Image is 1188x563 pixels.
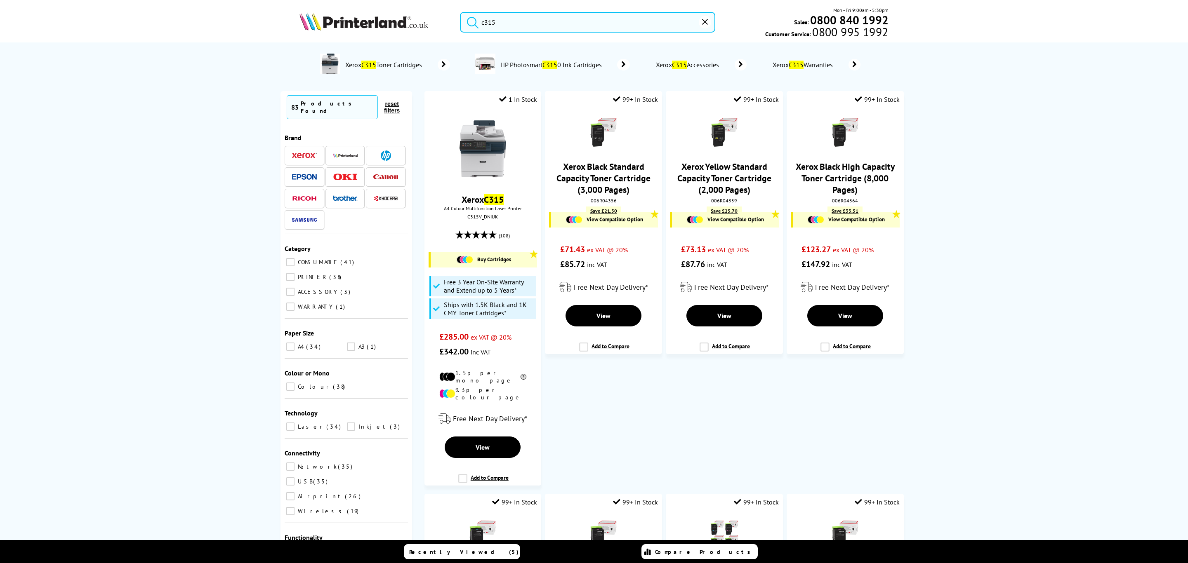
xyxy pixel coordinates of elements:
[855,95,900,103] div: 99+ In Stock
[306,343,323,350] span: 34
[292,196,317,201] img: Ricoh
[672,197,776,204] div: 006R04359
[700,342,750,358] label: Add to Compare
[477,256,511,263] span: Buy Cartridges
[794,18,809,26] span: Sales:
[499,228,510,244] span: (108)
[468,521,497,549] img: Xerox-006R04357-Cyan-Standard-Small.gif
[566,305,641,326] a: View
[285,533,323,542] span: Functionality
[681,244,706,255] span: £73.13
[589,521,618,549] img: Xerox-006R04358-Magenta-Standard-Small.gif
[457,256,473,263] img: Cartridges
[655,61,723,69] span: Xerox Accessories
[286,273,295,281] input: PRINTER 38
[717,312,731,320] span: View
[313,478,330,485] span: 35
[677,161,771,195] a: Xerox Yellow Standard Capacity Toner Cartridge (2,000 Pages)
[431,213,535,220] div: C315V_DNIUK
[838,312,852,320] span: View
[296,383,332,390] span: Colour
[793,197,897,204] div: 006R04364
[444,278,534,294] span: Free 3 Year On-Site Warranty and Extend up to 5 Years*
[285,369,330,377] span: Colour or Mono
[344,61,426,69] span: Xerox Toner Cartridges
[435,256,533,263] a: Buy Cartridges
[734,95,779,103] div: 99+ In Stock
[710,118,739,147] img: Xerox-006R04359-Yellow-Standard-Small.gif
[285,134,302,142] span: Brand
[286,288,295,296] input: ACCESSORY 3
[476,443,490,451] span: View
[292,174,317,180] img: Epson
[296,273,328,281] span: PRINTER
[791,276,899,299] div: modal_delivery
[404,544,520,559] a: Recently Viewed (5)
[347,342,355,351] input: A3 1
[566,216,582,223] img: Cartridges
[333,195,358,201] img: Brother
[285,449,320,457] span: Connectivity
[458,474,509,490] label: Add to Compare
[286,422,295,431] input: Laser 34
[320,54,340,74] img: C315V_DNIUK-conspage.jpg
[810,12,889,28] b: 0800 840 1992
[587,216,643,223] span: View Compatible Option
[687,216,703,223] img: Cartridges
[452,118,514,180] img: Xerox-C315-Front-2-Small.jpg
[338,463,354,470] span: 35
[771,59,860,70] a: XeroxC315Warranties
[831,521,860,549] img: Xerox-006R04366-Magenta-HC-Small.gif
[296,288,339,296] span: ACCESSORY
[296,478,312,485] span: USB
[670,276,778,299] div: modal_delivery
[381,150,391,161] img: HP
[445,436,521,458] a: View
[347,507,361,515] span: 19
[296,303,335,310] span: WARRANTY
[655,59,747,70] a: XeroxC315Accessories
[641,544,758,559] a: Compare Products
[707,216,764,223] span: View Compatible Option
[589,118,618,147] img: Xerox-006R04356-Black-Standard-Small.gif
[299,12,450,32] a: Printerland Logo
[444,300,534,317] span: Ships with 1.5K Black and 1K CMY Toner Cartridges*
[409,548,519,556] span: Recently Viewed (5)
[796,161,895,195] a: Xerox Black High Capacity Toner Cartridge (8,000 Pages)
[586,206,621,215] div: Save £21.50
[832,260,852,269] span: inc VAT
[285,244,311,253] span: Category
[833,246,874,254] span: ex VAT @ 20%
[815,282,889,292] span: Free Next Day Delivery*
[596,312,610,320] span: View
[676,216,774,223] a: View Compatible Option
[833,6,889,14] span: Mon - Fri 9:00am - 5:30pm
[301,100,373,115] div: Products Found
[820,342,871,358] label: Add to Compare
[291,103,299,111] span: 83
[286,382,295,391] input: Colour 38
[286,477,295,486] input: USB 35
[292,152,317,158] img: Xerox
[560,259,585,270] span: £85.72
[296,343,305,350] span: A4
[439,346,469,357] span: £342.00
[765,28,888,38] span: Customer Service:
[296,493,344,500] span: Airprint
[471,333,511,341] span: ex VAT @ 20%
[296,463,337,470] span: Network
[439,369,526,384] li: 1.5p per mono page
[347,422,355,431] input: Inkjet 3
[336,303,347,310] span: 1
[801,259,830,270] span: £147.92
[694,282,768,292] span: Free Next Day Delivery*
[560,244,585,255] span: £71.43
[453,414,527,423] span: Free Next Day Delivery*
[373,195,398,202] img: Kyocera
[549,276,658,299] div: modal_delivery
[460,12,715,33] input: Search product or brand
[367,343,378,350] span: 1
[613,95,658,103] div: 99+ In Stock
[340,288,352,296] span: 3
[827,206,863,215] div: Save £33.51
